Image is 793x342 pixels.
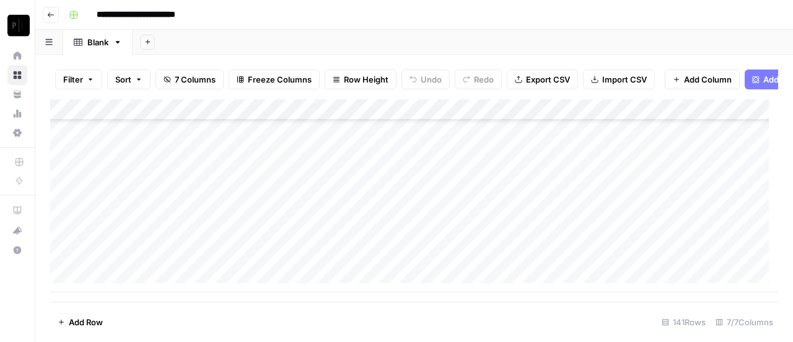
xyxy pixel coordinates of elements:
[7,46,27,66] a: Home
[401,70,450,89] button: Undo
[7,65,27,85] a: Browse
[665,70,740,89] button: Add Column
[474,73,494,86] span: Redo
[50,312,110,332] button: Add Row
[7,84,27,104] a: Your Data
[63,30,133,55] a: Blank
[8,221,27,240] div: What's new?
[156,70,224,89] button: 7 Columns
[507,70,578,89] button: Export CSV
[229,70,320,89] button: Freeze Columns
[115,73,131,86] span: Sort
[657,312,711,332] div: 141 Rows
[526,73,570,86] span: Export CSV
[7,220,27,240] button: What's new?
[107,70,151,89] button: Sort
[248,73,312,86] span: Freeze Columns
[7,10,27,41] button: Workspace: Paragon Intel - Copyediting
[583,70,655,89] button: Import CSV
[63,73,83,86] span: Filter
[344,73,388,86] span: Row Height
[684,73,732,86] span: Add Column
[7,14,30,37] img: Paragon Intel - Copyediting Logo
[711,312,778,332] div: 7/7 Columns
[325,70,396,89] button: Row Height
[7,200,27,220] a: AirOps Academy
[55,70,102,89] button: Filter
[602,73,647,86] span: Import CSV
[7,123,27,143] a: Settings
[7,240,27,260] button: Help + Support
[87,36,108,48] div: Blank
[69,316,103,328] span: Add Row
[175,73,216,86] span: 7 Columns
[455,70,502,89] button: Redo
[421,73,442,86] span: Undo
[7,104,27,124] a: Usage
